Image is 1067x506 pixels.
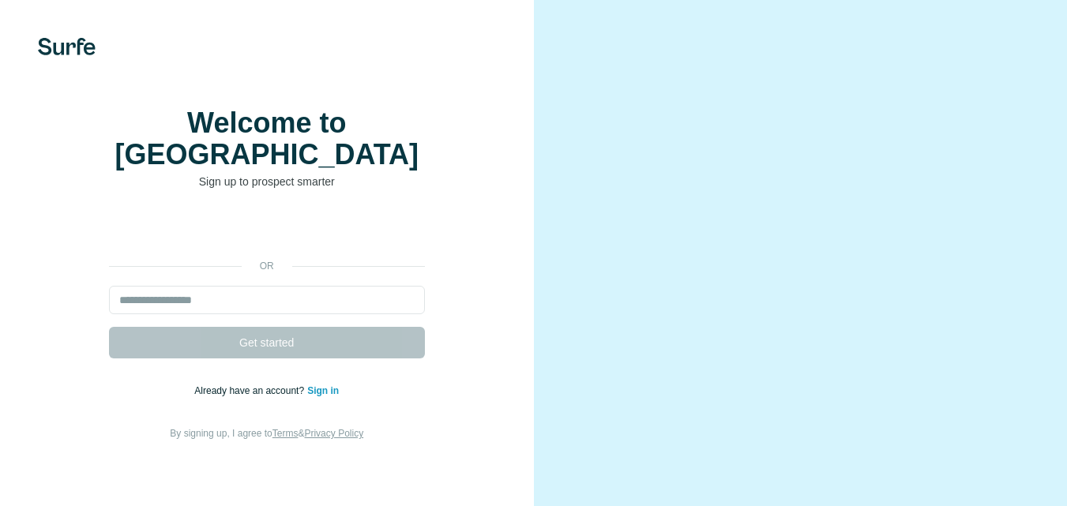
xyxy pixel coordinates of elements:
a: Privacy Policy [304,428,363,439]
h1: Welcome to [GEOGRAPHIC_DATA] [109,107,425,171]
span: Already have an account? [194,385,307,396]
p: or [242,259,292,273]
iframe: Sign in with Google Button [101,213,433,248]
p: Sign up to prospect smarter [109,174,425,189]
span: By signing up, I agree to & [170,428,363,439]
a: Sign in [307,385,339,396]
img: Surfe's logo [38,38,96,55]
a: Terms [272,428,299,439]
